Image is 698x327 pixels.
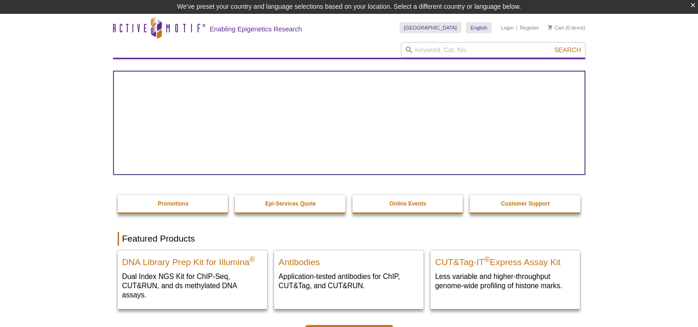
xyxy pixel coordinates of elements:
[548,24,564,31] a: Cart
[118,232,581,246] h2: Featured Products
[389,200,426,207] strong: Online Events
[501,24,513,31] a: Login
[122,272,262,300] p: Dual Index NGS Kit for ChIP-Seq, CUT&RUN, and ds methylated DNA assays.
[118,250,267,309] a: DNA Library Prep Kit for Illumina DNA Library Prep Kit for Illumina® Dual Index NGS Kit for ChIP-...
[484,255,490,263] sup: ®
[352,195,464,212] a: Online Events
[158,200,189,207] strong: Promotions
[401,42,585,58] input: Keyword, Cat. No.
[400,22,462,33] a: [GEOGRAPHIC_DATA]
[235,195,346,212] a: Epi-Services Quote
[548,22,585,33] li: (0 items)
[430,250,580,300] a: CUT&Tag-IT® Express Assay Kit CUT&Tag-IT®Express Assay Kit Less variable and higher-throughput ge...
[435,272,575,291] p: Less variable and higher-throughput genome-wide profiling of histone marks​.
[279,253,419,267] h2: Antibodies
[435,253,575,267] h2: CUT&Tag-IT Express Assay Kit
[274,250,424,300] a: All Antibodies Antibodies Application-tested antibodies for ChIP, CUT&Tag, and CUT&RUN.
[466,22,492,33] a: English
[548,25,552,30] img: Your Cart
[265,200,316,207] strong: Epi-Services Quote
[279,272,419,291] p: Application-tested antibodies for ChIP, CUT&Tag, and CUT&RUN.
[122,253,262,267] h2: DNA Library Prep Kit for Illumina
[470,195,581,212] a: Customer Support
[250,255,255,263] sup: ®
[516,22,518,33] li: |
[118,195,229,212] a: Promotions
[210,25,302,33] h2: Enabling Epigenetics Research
[551,46,584,54] button: Search
[501,200,549,207] strong: Customer Support
[554,46,581,54] span: Search
[520,24,539,31] a: Register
